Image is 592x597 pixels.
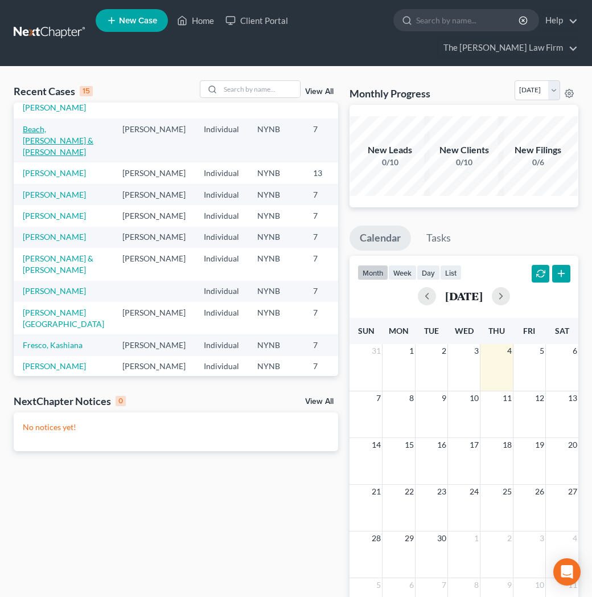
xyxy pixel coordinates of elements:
div: NextChapter Notices [14,394,126,408]
span: 14 [371,438,382,452]
td: NYNB [248,118,304,162]
span: Fri [523,326,535,336]
span: 29 [404,531,415,545]
td: [PERSON_NAME] [113,162,195,183]
td: [PERSON_NAME] [113,248,195,280]
div: Recent Cases [14,84,93,98]
a: [PERSON_NAME] [23,286,86,296]
span: 26 [534,485,545,498]
td: Individual [195,227,248,248]
td: [PERSON_NAME] [113,227,195,248]
div: New Filings [498,144,578,157]
div: Open Intercom Messenger [553,558,581,586]
span: 31 [371,344,382,358]
span: 5 [538,344,545,358]
span: 12 [534,391,545,405]
span: 7 [375,391,382,405]
div: 0/10 [424,157,504,168]
h2: [DATE] [445,290,483,302]
td: NYNB [248,162,304,183]
span: 9 [441,391,447,405]
td: Individual [195,302,248,334]
span: 19 [534,438,545,452]
span: 16 [436,438,447,452]
a: [PERSON_NAME] [23,190,86,199]
a: Calendar [350,226,411,251]
button: week [388,265,417,280]
span: 10 [468,391,480,405]
a: [PERSON_NAME] [23,211,86,220]
td: Individual [195,334,248,355]
div: New Leads [350,144,430,157]
td: [PERSON_NAME] [113,118,195,162]
td: Individual [195,162,248,183]
span: 21 [371,485,382,498]
td: 7 [304,205,361,226]
h3: Monthly Progress [350,87,430,100]
span: 23 [436,485,447,498]
span: 20 [567,438,578,452]
td: 7 [304,302,361,334]
span: 17 [468,438,480,452]
div: 0 [116,396,126,406]
span: 10 [534,578,545,592]
td: NYNB [248,281,304,302]
span: 27 [567,485,578,498]
a: Fresco, Kashiana [23,340,83,350]
span: 25 [501,485,513,498]
a: Client Portal [220,10,294,31]
td: 7 [304,227,361,248]
a: Beach, [PERSON_NAME] & [PERSON_NAME] [23,124,93,157]
td: 7 [304,356,361,377]
a: Help [540,10,578,31]
td: 7 [304,248,361,280]
td: 7 [304,184,361,205]
span: 5 [375,578,382,592]
span: 15 [404,438,415,452]
td: Individual [195,248,248,280]
button: month [357,265,388,280]
span: 1 [408,344,415,358]
span: 3 [538,531,545,545]
td: NYNB [248,356,304,377]
span: 4 [572,531,578,545]
span: 1 [473,531,480,545]
input: Search by name... [220,81,300,97]
td: 7 [304,334,361,355]
span: 7 [441,578,447,592]
td: [PERSON_NAME] [113,334,195,355]
td: NYNB [248,184,304,205]
td: [PERSON_NAME] [113,205,195,226]
span: 9 [506,578,513,592]
span: 2 [506,531,513,545]
span: 3 [473,344,480,358]
a: [PERSON_NAME] [23,232,86,242]
span: 18 [501,438,513,452]
span: 30 [436,531,447,545]
a: [PERSON_NAME] & [PERSON_NAME] [23,253,93,275]
span: 4 [506,344,513,358]
span: Tue [424,326,439,336]
a: Tasks [416,226,461,251]
span: New Case [119,17,157,25]
span: Mon [389,326,409,336]
span: 8 [473,578,480,592]
td: Individual [195,118,248,162]
a: [PERSON_NAME] [23,168,86,178]
a: [PERSON_NAME] [23,361,86,371]
span: Wed [455,326,474,336]
a: The [PERSON_NAME] Law Firm [438,38,578,58]
div: New Clients [424,144,504,157]
button: day [417,265,440,280]
td: NYNB [248,302,304,334]
span: 22 [404,485,415,498]
p: No notices yet! [23,422,329,433]
td: 7 [304,118,361,162]
span: 13 [567,391,578,405]
td: NYNB [248,248,304,280]
span: Sat [555,326,569,336]
td: Individual [195,184,248,205]
span: 24 [468,485,480,498]
a: View All [305,88,334,96]
div: 15 [80,86,93,96]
